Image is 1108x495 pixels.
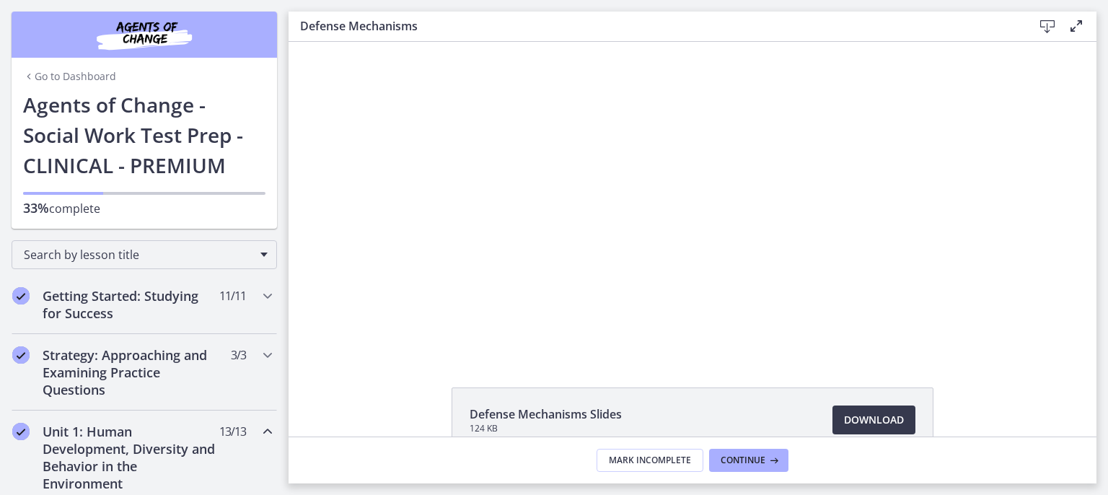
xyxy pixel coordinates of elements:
[23,199,49,216] span: 33%
[597,449,703,472] button: Mark Incomplete
[12,346,30,364] i: Completed
[289,42,1096,354] iframe: Video Lesson
[23,69,116,84] a: Go to Dashboard
[609,455,691,466] span: Mark Incomplete
[832,406,915,434] a: Download
[23,89,265,180] h1: Agents of Change - Social Work Test Prep - CLINICAL - PREMIUM
[43,423,219,492] h2: Unit 1: Human Development, Diversity and Behavior in the Environment
[43,346,219,398] h2: Strategy: Approaching and Examining Practice Questions
[12,287,30,305] i: Completed
[219,423,246,440] span: 13 / 13
[721,455,765,466] span: Continue
[470,423,622,434] span: 124 KB
[24,247,253,263] span: Search by lesson title
[709,449,788,472] button: Continue
[844,411,904,429] span: Download
[219,287,246,305] span: 11 / 11
[58,17,231,52] img: Agents of Change
[12,423,30,440] i: Completed
[300,17,1010,35] h3: Defense Mechanisms
[12,240,277,269] div: Search by lesson title
[231,346,246,364] span: 3 / 3
[23,199,265,217] p: complete
[470,406,622,423] span: Defense Mechanisms Slides
[43,287,219,322] h2: Getting Started: Studying for Success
